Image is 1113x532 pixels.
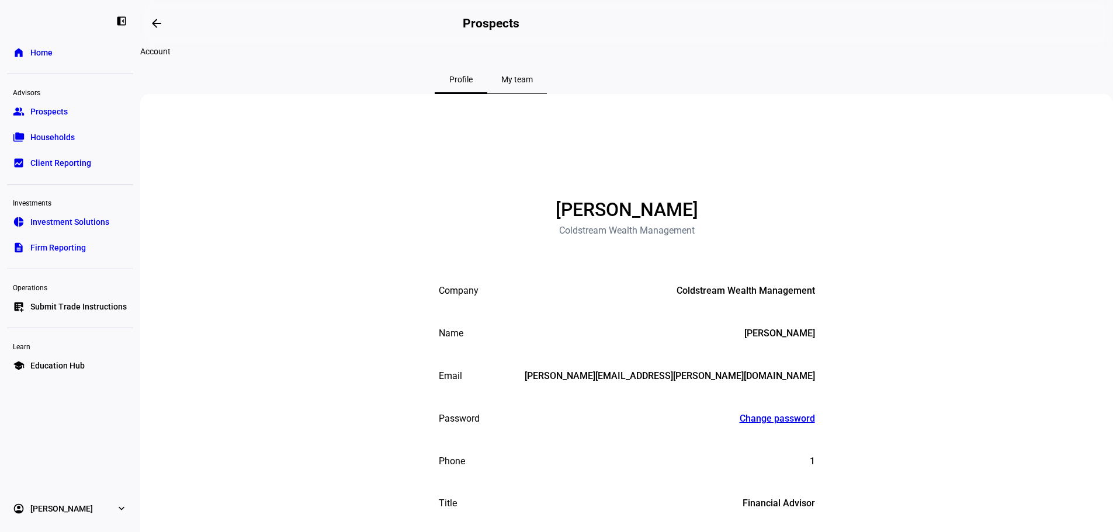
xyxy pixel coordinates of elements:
span: Client Reporting [30,157,91,169]
span: Financial Advisor [743,498,815,509]
eth-mat-symbol: school [13,360,25,371]
div: Coldstream Wealth Management [677,285,815,297]
div: [PERSON_NAME] [544,200,710,219]
span: My team [501,75,533,84]
div: Learn [7,338,133,354]
eth-mat-symbol: folder_copy [13,131,25,143]
span: Submit Trade Instructions [30,301,127,312]
eth-mat-symbol: account_circle [13,503,25,514]
div: Company [439,285,479,297]
div: Account [140,47,841,56]
div: CC [598,129,656,187]
eth-mat-symbol: expand_more [116,503,127,514]
div: Password [439,413,480,425]
span: [PERSON_NAME] [30,503,93,514]
div: Name [439,328,463,339]
span: Firm Reporting [30,242,86,253]
eth-mat-symbol: home [13,47,25,58]
span: Prospects [30,106,68,117]
a: homeHome [7,41,133,64]
span: Education Hub [30,360,85,371]
a: descriptionFirm Reporting [7,236,133,259]
span: Home [30,47,53,58]
mat-icon: arrow_backwards [150,16,164,30]
div: 1 [810,455,815,467]
eth-mat-symbol: left_panel_close [116,15,127,27]
div: Phone [439,455,465,467]
h2: Prospects [463,16,519,30]
div: Title [439,498,457,510]
a: folder_copyHouseholds [7,126,133,149]
eth-mat-symbol: description [13,242,25,253]
eth-mat-symbol: list_alt_add [13,301,25,312]
div: [PERSON_NAME][EMAIL_ADDRESS][PERSON_NAME][DOMAIN_NAME] [525,370,815,382]
span: Investment Solutions [30,216,109,228]
a: groupProspects [7,100,133,123]
eth-mat-symbol: pie_chart [13,216,25,228]
eth-mat-symbol: bid_landscape [13,157,25,169]
div: Coldstream Wealth Management [559,226,695,235]
a: pie_chartInvestment Solutions [7,210,133,234]
a: bid_landscapeClient Reporting [7,151,133,175]
div: Investments [7,194,133,210]
div: Advisors [7,84,133,100]
div: Admin [706,498,733,509]
div: [PERSON_NAME] [744,328,815,339]
div: Email [439,370,462,382]
div: Operations [7,279,133,295]
eth-mat-symbol: group [13,106,25,117]
span: Profile [449,75,473,84]
span: Households [30,131,75,143]
a: Change password [740,413,815,424]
